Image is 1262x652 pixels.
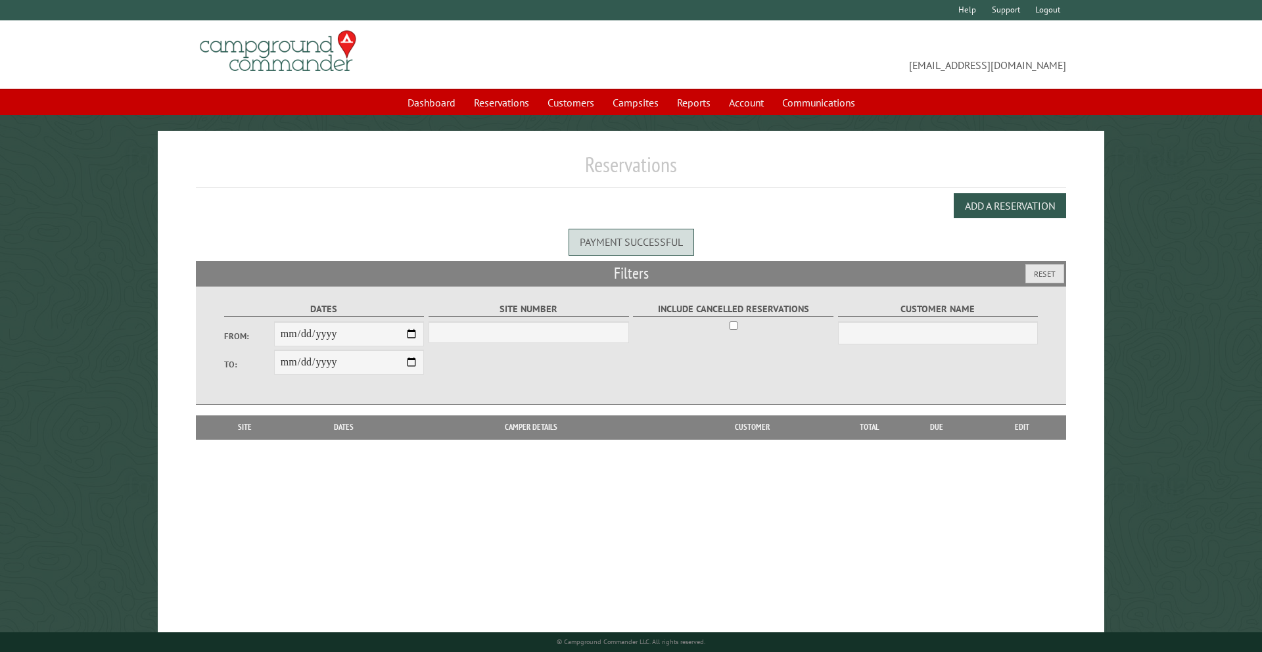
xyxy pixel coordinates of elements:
a: Customers [540,90,602,115]
label: Include Cancelled Reservations [633,302,833,317]
th: Total [843,415,895,439]
a: Reports [669,90,718,115]
button: Add a Reservation [954,193,1066,218]
th: Site [202,415,288,439]
h1: Reservations [196,152,1067,188]
label: From: [224,330,274,342]
div: Payment successful [569,229,694,255]
a: Dashboard [400,90,463,115]
th: Customer [662,415,843,439]
button: Reset [1025,264,1064,283]
a: Reservations [466,90,537,115]
a: Campsites [605,90,666,115]
label: To: [224,358,274,371]
th: Dates [288,415,400,439]
img: Campground Commander [196,26,360,77]
label: Customer Name [838,302,1039,317]
label: Site Number [429,302,629,317]
h2: Filters [196,261,1067,286]
th: Edit [978,415,1067,439]
a: Account [721,90,772,115]
th: Camper Details [400,415,662,439]
label: Dates [224,302,425,317]
a: Communications [774,90,863,115]
span: [EMAIL_ADDRESS][DOMAIN_NAME] [631,36,1066,73]
small: © Campground Commander LLC. All rights reserved. [557,638,705,646]
th: Due [895,415,978,439]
